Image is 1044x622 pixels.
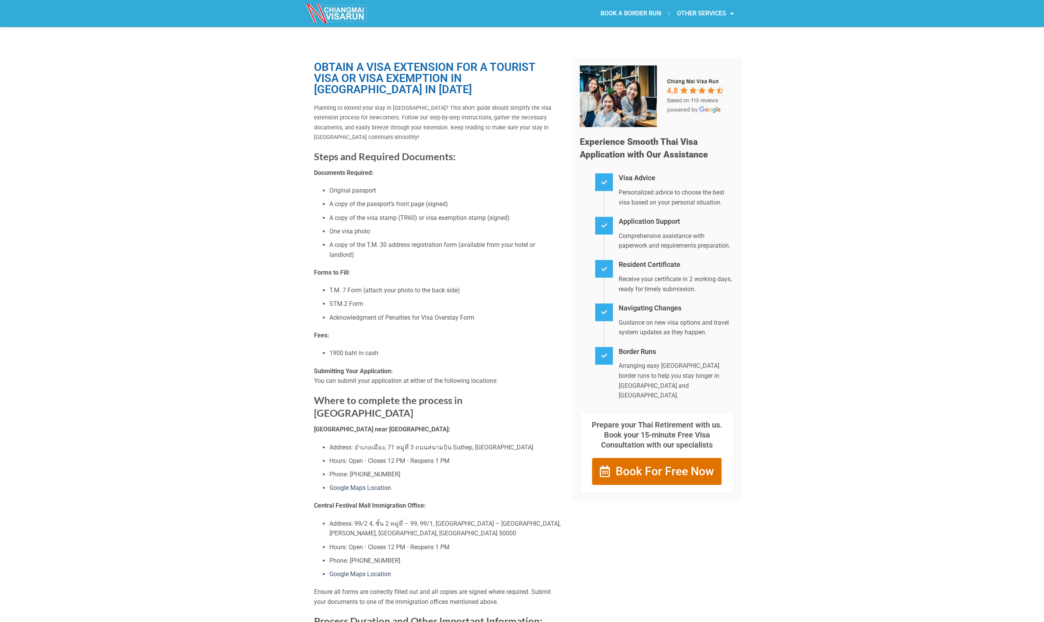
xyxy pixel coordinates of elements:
[314,332,329,339] strong: Fees:
[619,188,734,207] p: Personalized advice to choose the best visa based on your personal situation.
[619,259,734,270] h4: Resident Certificate
[329,186,561,196] li: Original passport
[314,62,561,95] h1: Obtain a Visa Extension for a Tourist Visa or Visa Exemption in [GEOGRAPHIC_DATA] in [DATE]
[616,466,714,477] span: Book For Free Now
[619,231,734,251] p: Comprehensive assistance with paperwork and requirements preparation.
[580,137,708,160] span: Experience Smooth Thai Visa Application with Our Assistance
[314,502,426,509] strong: Central Festival Mall Immigration Office:
[329,226,561,236] li: One visa photo
[314,105,551,141] span: Planning to extend your stay in [GEOGRAPHIC_DATA]? This short guide should simplify the visa exte...
[329,570,391,578] a: Google Maps Location
[329,542,561,552] li: Hours: Open ⋅ Closes 12 PM ⋅ Reopens 1 PM
[329,240,561,260] li: A copy of the T.M. 30 address registration form (available from your hotel or landlord)
[522,5,742,22] nav: Menu
[329,199,561,209] li: A copy of the passport’s front page (signed)
[329,213,561,223] li: A copy of the visa stamp (TR60) or visa exemption stamp (signed)
[314,366,561,386] p: You can submit your application at either of the following locations:
[329,469,561,479] li: Phone: [PHONE_NUMBER]
[314,426,450,433] strong: [GEOGRAPHIC_DATA] near [GEOGRAPHIC_DATA]:
[314,587,561,607] p: Ensure all forms are correctly filled out and all copies are signed where required. Submit your d...
[593,5,669,22] a: BOOK A BORDER RUN
[329,285,561,295] li: T.M. 7 Form (attach your photo to the back side)
[329,456,561,466] li: Hours: Open ⋅ Closes 12 PM ⋅ Reopens 1 PM
[619,347,656,355] a: Border Runs
[588,420,726,450] p: Prepare your Thai Retirement with us. Book your 15-minute Free Visa Consultation with our special...
[314,269,350,276] strong: Forms to Fill:
[329,348,561,358] li: 1900 baht in cash
[314,394,561,420] h2: Where to complete the process in [GEOGRAPHIC_DATA]
[619,361,734,400] p: Arranging easy [GEOGRAPHIC_DATA] border runs to help you stay longer in [GEOGRAPHIC_DATA] and [GE...
[592,458,722,485] a: Book For Free Now
[329,484,391,491] a: Google Maps Location
[314,150,561,163] h2: Steps and Required Documents:
[329,313,561,323] li: Acknowledgment of Penalties for Visa Overstay Form
[329,443,561,453] li: Address: อำเภอเมือง, 71 หมู่ที่ 3 ถนนสนามบิน Suthep, [GEOGRAPHIC_DATA]
[329,299,561,309] li: STM.2 Form
[329,519,561,538] li: Address: 99/2 4, ชั้น 2 หมู่ที่ – 99, 99/1, [GEOGRAPHIC_DATA] – [GEOGRAPHIC_DATA], [PERSON_NAME],...
[619,274,734,294] p: Receive your certificate in 2 working days, ready for timely submission.
[329,556,561,566] li: Phone: [PHONE_NUMBER]
[619,303,734,314] h4: Navigating Changes
[580,65,734,127] img: Our 5-star team
[669,5,742,22] a: OTHER SERVICES
[314,169,374,176] strong: Documents Required:
[619,216,734,227] h4: Application Support
[619,173,734,184] h4: Visa Advice
[619,318,734,337] p: Guidance on new visa options and travel system updates as they happen.
[314,367,393,375] strong: Submitting Your Application:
